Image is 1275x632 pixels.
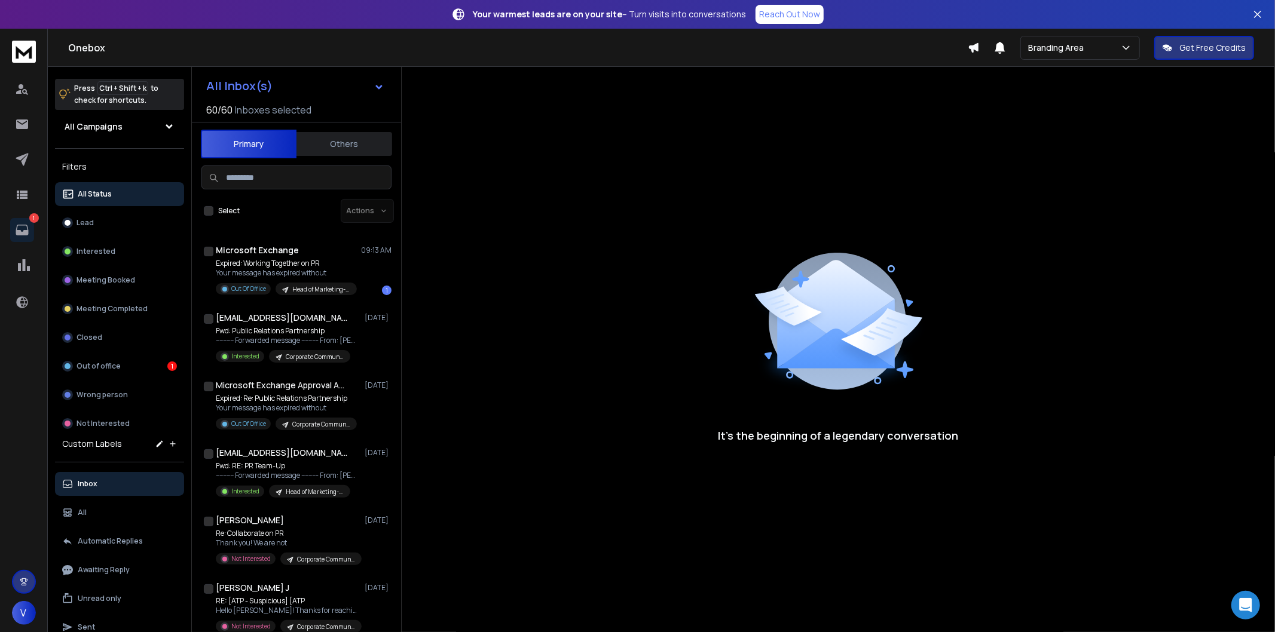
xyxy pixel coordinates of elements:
[77,333,102,342] p: Closed
[292,285,350,294] p: Head of Marketing-Campaign-Sep-1
[231,487,259,496] p: Interested
[12,601,36,625] button: V
[55,587,184,610] button: Unread only
[382,286,392,295] div: 1
[231,352,259,361] p: Interested
[1179,42,1246,54] p: Get Free Credits
[29,213,39,223] p: 1
[62,438,122,450] h3: Custom Labels
[65,121,123,133] h1: All Campaigns
[78,508,87,517] p: All
[77,218,94,228] p: Lead
[231,622,271,631] p: Not Interested
[55,529,184,553] button: Automatic Replies
[231,554,271,563] p: Not Interested
[756,5,824,24] a: Reach Out Now
[77,361,121,371] p: Out of office
[77,419,130,428] p: Not Interested
[216,312,347,324] h1: [EMAIL_ADDRESS][DOMAIN_NAME] +1
[216,461,359,471] p: Fwd: RE: PR Team-Up
[216,471,359,480] p: ---------- Forwarded message --------- From: [PERSON_NAME]
[361,246,392,255] p: 09:13 AM
[55,412,184,435] button: Not Interested
[216,606,359,615] p: Hello [PERSON_NAME]! Thanks for reaching
[206,80,273,92] h1: All Inbox(s)
[473,8,622,20] strong: Your warmest leads are on your site
[218,206,240,216] label: Select
[77,275,135,285] p: Meeting Booked
[286,487,343,496] p: Head of Marketing-Campaign-Sep-1
[167,361,177,371] div: 1
[55,115,184,139] button: All Campaigns
[286,352,343,361] p: Corporate Communications-Campaign-Sep-1
[216,514,284,526] h1: [PERSON_NAME]
[216,336,359,345] p: ---------- Forwarded message --------- From: [PERSON_NAME]
[216,596,359,606] p: RE: [ATP - Suspicious] [ATP
[216,326,359,336] p: Fwd: Public Relations Partnership
[216,403,357,413] p: Your message has expired without
[78,594,121,603] p: Unread only
[216,529,359,538] p: Re: Collaborate on PR
[235,103,311,117] h3: Inboxes selected
[201,130,296,158] button: Primary
[55,326,184,349] button: Closed
[55,268,184,292] button: Meeting Booked
[68,41,968,55] h1: Onebox
[216,447,347,459] h1: [EMAIL_ADDRESS][DOMAIN_NAME] +1
[97,81,148,95] span: Ctrl + Shift + k
[216,538,359,548] p: Thank you! We are not
[55,354,184,378] button: Out of office1
[77,247,115,256] p: Interested
[365,313,392,323] p: [DATE]
[78,565,130,575] p: Awaiting Reply
[55,472,184,496] button: Inbox
[216,259,357,268] p: Expired: Working Together on PR
[197,74,394,98] button: All Inbox(s)
[297,555,354,564] p: Corporate Communications-Campaign-Sep-1
[55,383,184,407] button: Wrong person
[365,516,392,525] p: [DATE]
[1028,42,1089,54] p: Branding Area
[78,536,143,546] p: Automatic Replies
[365,583,392,593] p: [DATE]
[216,394,357,403] p: Expired: Re: Public Relations Partnership
[216,244,299,256] h1: Microsoft Exchange
[216,379,347,391] h1: Microsoft Exchange Approval Assistant
[55,558,184,582] button: Awaiting Reply
[1154,36,1254,60] button: Get Free Credits
[55,182,184,206] button: All Status
[55,297,184,321] button: Meeting Completed
[78,479,97,489] p: Inbox
[297,622,354,631] p: Corporate Communications-Campaign-Sep-1
[12,41,36,63] img: logo
[77,390,128,400] p: Wrong person
[365,448,392,458] p: [DATE]
[10,218,34,242] a: 1
[231,284,266,293] p: Out Of Office
[55,240,184,263] button: Interested
[216,582,289,594] h1: [PERSON_NAME] J
[759,8,820,20] p: Reach Out Now
[55,501,184,524] button: All
[296,131,392,157] button: Others
[78,189,112,199] p: All Status
[55,158,184,175] h3: Filters
[231,419,266,428] p: Out Of Office
[718,427,959,444] p: It’s the beginning of a legendary conversation
[365,381,392,390] p: [DATE]
[292,420,350,429] p: Corporate Communications-Campaign-Sep-1
[78,622,95,632] p: Sent
[77,304,148,314] p: Meeting Completed
[206,103,233,117] span: 60 / 60
[74,82,158,106] p: Press to check for shortcuts.
[473,8,746,20] p: – Turn visits into conversations
[216,268,357,278] p: Your message has expired without
[1231,591,1260,619] div: Open Intercom Messenger
[55,211,184,235] button: Lead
